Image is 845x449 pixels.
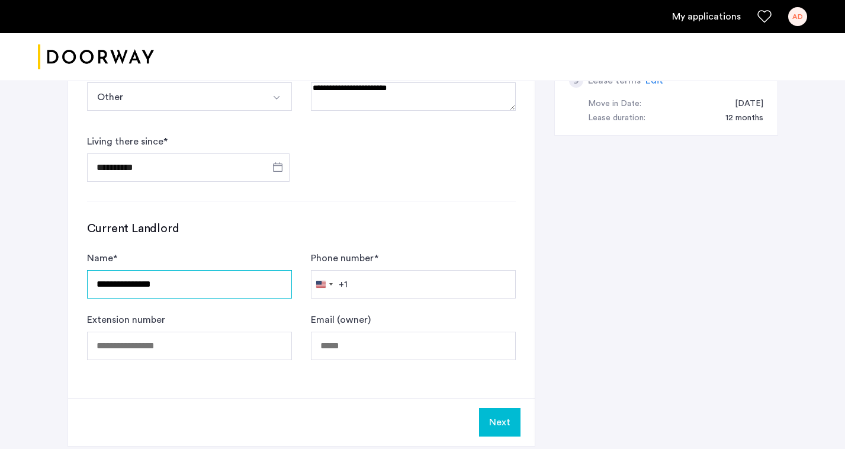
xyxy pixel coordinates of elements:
label: Living there since * [87,134,168,149]
label: Name * [87,251,117,265]
label: Phone number * [311,251,378,265]
img: logo [38,35,154,79]
h3: Current Landlord [87,220,516,237]
button: Open calendar [271,160,285,174]
div: Move in Date: [588,97,641,111]
a: Favorites [757,9,772,24]
div: AD [788,7,807,26]
label: Extension number [87,313,165,327]
label: Email (owner) [311,313,371,327]
div: 09/01/2025 [723,97,763,111]
div: +1 [339,277,348,291]
button: Next [479,408,521,437]
button: Selected country [311,271,348,298]
img: arrow [272,93,281,102]
div: 12 months [714,111,763,126]
a: Cazamio logo [38,35,154,79]
div: Lease duration: [588,111,645,126]
a: My application [672,9,741,24]
button: Select option [87,82,264,111]
button: Select option [264,82,292,111]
